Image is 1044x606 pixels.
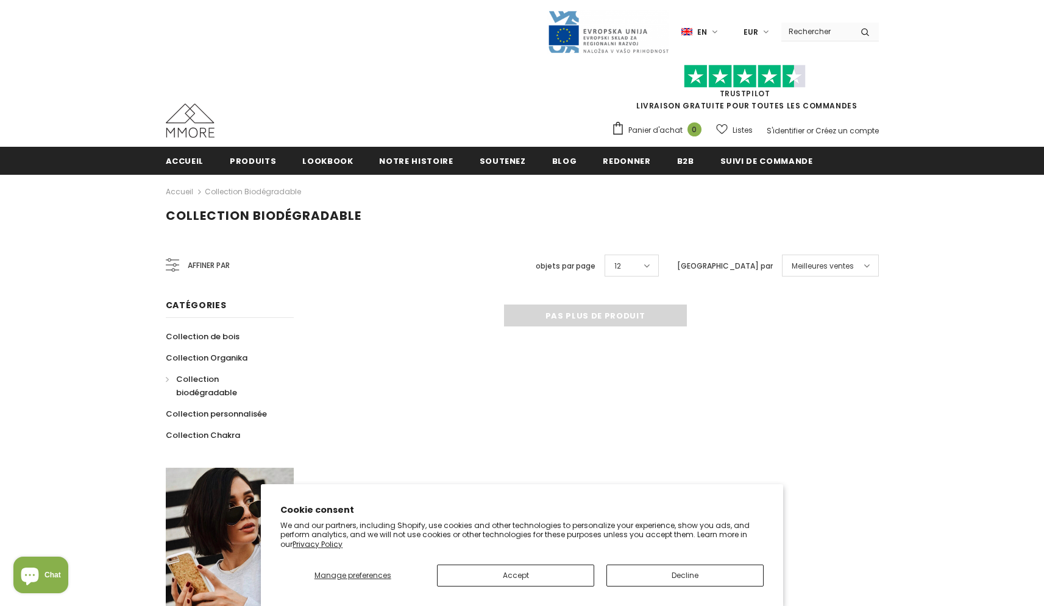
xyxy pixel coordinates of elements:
[166,408,267,420] span: Collection personnalisée
[552,155,577,167] span: Blog
[606,565,764,587] button: Decline
[302,155,353,167] span: Lookbook
[10,557,72,596] inbox-online-store-chat: Shopify online store chat
[677,260,773,272] label: [GEOGRAPHIC_DATA] par
[166,347,247,368] a: Collection Organika
[166,429,240,441] span: Collection Chakra
[677,155,694,167] span: B2B
[379,155,453,167] span: Notre histoire
[603,147,650,174] a: Redonner
[176,373,237,398] span: Collection biodégradable
[677,147,694,174] a: B2B
[166,155,204,167] span: Accueil
[166,147,204,174] a: Accueil
[603,155,650,167] span: Redonner
[166,326,240,347] a: Collection de bois
[744,26,758,38] span: EUR
[547,10,669,54] img: Javni Razpis
[611,121,708,139] a: Panier d'achat 0
[781,23,851,40] input: Search Site
[166,207,361,224] span: Collection biodégradable
[166,104,215,138] img: Cas MMORE
[166,352,247,364] span: Collection Organika
[437,565,594,587] button: Accept
[815,125,879,136] a: Créez un compte
[614,260,621,272] span: 12
[166,185,193,199] a: Accueil
[280,504,764,516] h2: Cookie consent
[280,521,764,549] p: We and our partners, including Shopify, use cookies and other technologies to personalize your ex...
[681,27,692,37] img: i-lang-1.png
[166,368,280,403] a: Collection biodégradable
[628,124,683,136] span: Panier d'achat
[379,147,453,174] a: Notre histoire
[205,186,301,197] a: Collection biodégradable
[720,155,813,167] span: Suivi de commande
[536,260,595,272] label: objets par page
[302,147,353,174] a: Lookbook
[314,570,391,580] span: Manage preferences
[188,259,230,272] span: Affiner par
[720,147,813,174] a: Suivi de commande
[293,539,343,549] a: Privacy Policy
[687,122,701,136] span: 0
[792,260,854,272] span: Meilleures ventes
[166,331,240,342] span: Collection de bois
[480,147,526,174] a: soutenez
[166,299,227,311] span: Catégories
[684,65,806,88] img: Faites confiance aux étoiles pilotes
[480,155,526,167] span: soutenez
[280,565,425,587] button: Manage preferences
[767,125,804,136] a: S'identifier
[697,26,707,38] span: en
[166,425,240,446] a: Collection Chakra
[611,70,879,111] span: LIVRAISON GRATUITE POUR TOUTES LES COMMANDES
[720,88,770,99] a: TrustPilot
[716,119,753,141] a: Listes
[166,403,267,425] a: Collection personnalisée
[230,147,276,174] a: Produits
[733,124,753,136] span: Listes
[806,125,814,136] span: or
[552,147,577,174] a: Blog
[547,26,669,37] a: Javni Razpis
[230,155,276,167] span: Produits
